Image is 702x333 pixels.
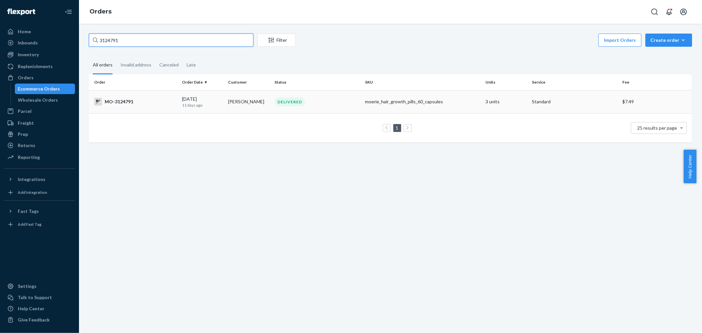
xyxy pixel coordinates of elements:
[179,74,226,90] th: Order Date
[15,84,75,94] a: Ecommerce Orders
[4,61,75,72] a: Replenishments
[4,140,75,151] a: Returns
[532,98,617,105] p: Standard
[4,303,75,314] a: Help Center
[684,150,696,183] button: Help Center
[18,120,34,126] div: Freight
[18,294,52,301] div: Talk to Support
[18,86,60,92] div: Ecommerce Orders
[257,34,296,47] button: Filter
[4,187,75,198] a: Add Integration
[650,37,687,43] div: Create order
[159,56,179,73] div: Canceled
[637,125,677,131] span: 25 results per page
[18,63,53,70] div: Replenishments
[89,34,253,47] input: Search orders
[90,8,112,15] a: Orders
[4,106,75,116] a: Parcel
[18,221,41,227] div: Add Fast Tag
[18,190,47,195] div: Add Integration
[677,5,690,18] button: Open account menu
[362,74,483,90] th: SKU
[7,9,35,15] img: Flexport logo
[187,56,196,73] div: Late
[93,56,113,74] div: All orders
[4,219,75,230] a: Add Fast Tag
[598,34,641,47] button: Import Orders
[225,90,272,113] td: [PERSON_NAME]
[274,97,305,106] div: DELIVERED
[663,5,676,18] button: Open notifications
[62,5,75,18] button: Close Navigation
[4,72,75,83] a: Orders
[4,118,75,128] a: Freight
[4,292,75,303] a: Talk to Support
[258,37,295,43] div: Filter
[4,152,75,163] a: Reporting
[18,208,39,215] div: Fast Tags
[18,283,37,290] div: Settings
[182,96,223,108] div: [DATE]
[18,97,58,103] div: Wholesale Orders
[18,39,38,46] div: Inbounds
[4,281,75,292] a: Settings
[120,56,151,73] div: Invalid address
[4,26,75,37] a: Home
[4,38,75,48] a: Inbounds
[272,74,362,90] th: Status
[18,176,45,183] div: Integrations
[18,131,28,138] div: Prep
[15,95,75,105] a: Wholesale Orders
[529,74,620,90] th: Service
[94,98,177,106] div: MO-3124791
[365,98,481,105] div: moerie_hair_growth_pills_60_capsules
[620,74,692,90] th: Fee
[18,74,34,81] div: Orders
[4,315,75,325] button: Give Feedback
[18,108,32,115] div: Parcel
[645,34,692,47] button: Create order
[18,317,50,323] div: Give Feedback
[648,5,661,18] button: Open Search Box
[4,129,75,140] a: Prep
[483,74,530,90] th: Units
[395,125,400,131] a: Page 1 is your current page
[228,79,269,85] div: Customer
[4,49,75,60] a: Inventory
[4,174,75,185] button: Integrations
[18,142,35,149] div: Returns
[18,305,44,312] div: Help Center
[182,102,223,108] p: 11 days ago
[483,90,530,113] td: 3 units
[620,90,692,113] td: $7.49
[18,51,39,58] div: Inventory
[18,154,40,161] div: Reporting
[89,74,179,90] th: Order
[18,28,31,35] div: Home
[84,2,117,21] ol: breadcrumbs
[4,206,75,217] button: Fast Tags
